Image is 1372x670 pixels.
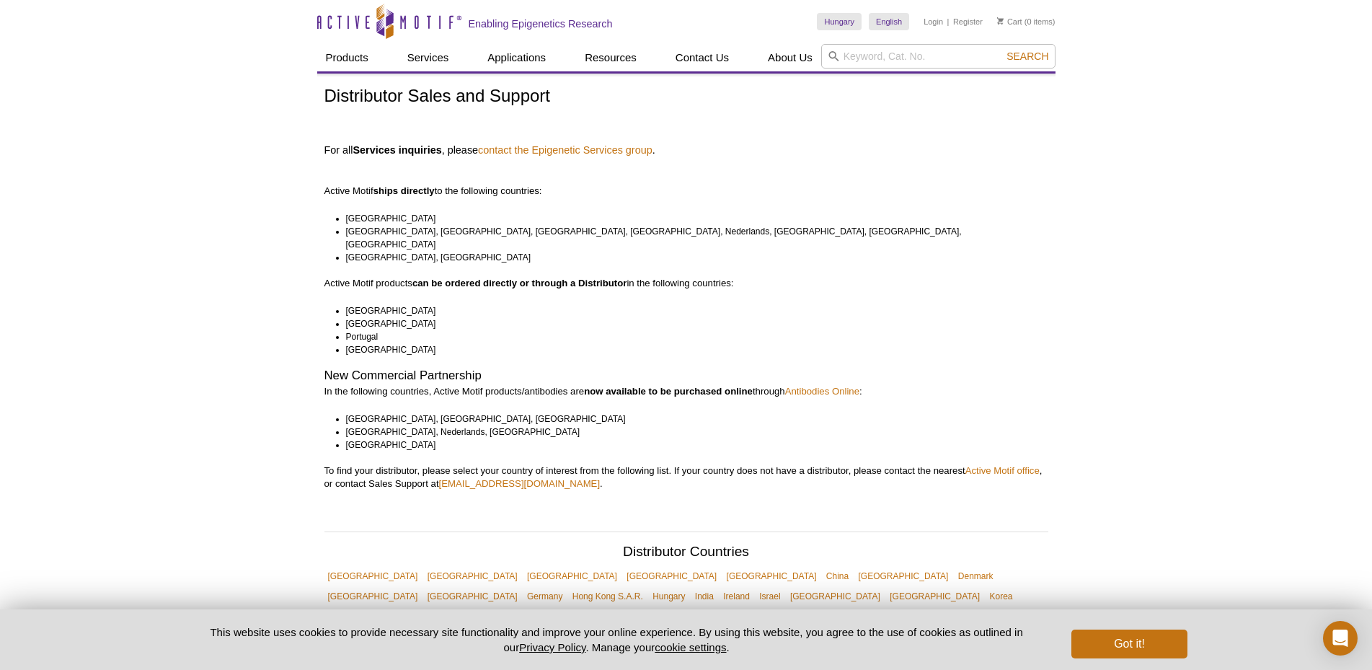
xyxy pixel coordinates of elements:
a: Portugal [743,607,782,627]
a: Register [953,17,983,27]
strong: ships directly [373,185,435,196]
button: Got it! [1071,630,1187,658]
a: [GEOGRAPHIC_DATA] [324,566,422,586]
a: Services [399,44,458,71]
a: Active Motif office [965,465,1040,476]
a: Korea [986,586,1016,607]
a: Ireland [720,586,753,607]
h2: Enabling Epigenetics Research [469,17,613,30]
a: Denmark [955,566,997,586]
h2: Distributor Countries [324,545,1048,563]
a: [GEOGRAPHIC_DATA] [787,586,884,607]
strong: Services inquiries [353,144,441,156]
input: Keyword, Cat. No. [821,44,1055,69]
a: [GEOGRAPHIC_DATA] [543,607,640,627]
div: Open Intercom Messenger [1323,621,1358,656]
a: [GEOGRAPHIC_DATA] [424,586,521,607]
a: [GEOGRAPHIC_DATA] [642,607,740,627]
li: [GEOGRAPHIC_DATA], [GEOGRAPHIC_DATA] [346,251,1035,264]
li: [GEOGRAPHIC_DATA], Nederlands, [GEOGRAPHIC_DATA] [346,426,1035,438]
a: [GEOGRAPHIC_DATA] [523,566,621,586]
a: Privacy Policy [519,641,585,653]
li: | [947,13,950,30]
a: Hungary [817,13,862,30]
a: [GEOGRAPHIC_DATA] [424,566,521,586]
a: [GEOGRAPHIC_DATA] [884,607,981,627]
a: Cart [997,17,1022,27]
a: Hong Kong S.A.R. [569,586,647,607]
p: Active Motif products in the following countries: [324,277,1048,290]
a: [GEOGRAPHIC_DATA] [886,586,983,607]
h2: New Commercial Partnership [324,369,1048,382]
a: Login [924,17,943,27]
a: Germany [523,586,566,607]
a: Products [317,44,377,71]
strong: can be ordered directly or through a Distributor [412,278,627,288]
li: [GEOGRAPHIC_DATA] [346,343,1035,356]
a: [GEOGRAPHIC_DATA] [723,566,820,586]
a: [GEOGRAPHIC_DATA], The [424,607,541,627]
a: India [691,586,717,607]
a: [GEOGRAPHIC_DATA] [855,566,952,586]
h1: Distributor Sales and Support [324,87,1048,107]
a: Contact Us [667,44,738,71]
h4: For all , please . [324,144,1048,157]
a: Israel [756,586,784,607]
a: [GEOGRAPHIC_DATA] [784,607,882,627]
p: To find your distributor, please select your country of interest from the following list. If your... [324,464,1048,490]
a: Antibodies Online [785,386,859,397]
li: [GEOGRAPHIC_DATA] [346,317,1035,330]
a: [GEOGRAPHIC_DATA] [623,566,720,586]
p: Active Motif to the following countries: [324,159,1048,198]
p: This website uses cookies to provide necessary site functionality and improve your online experie... [185,625,1048,655]
a: Hungary [649,586,689,607]
li: [GEOGRAPHIC_DATA] [346,304,1035,317]
a: Resources [576,44,645,71]
p: In the following countries, Active Motif products/antibodies are through : [324,385,1048,398]
li: Portugal [346,330,1035,343]
img: Your Cart [997,17,1004,25]
li: [GEOGRAPHIC_DATA] [346,438,1035,451]
button: Search [1002,50,1053,63]
a: [GEOGRAPHIC_DATA] [324,607,422,627]
li: [GEOGRAPHIC_DATA] [346,212,1035,225]
li: [GEOGRAPHIC_DATA], [GEOGRAPHIC_DATA], [GEOGRAPHIC_DATA] [346,413,1035,426]
a: [EMAIL_ADDRESS][DOMAIN_NAME] [439,478,601,489]
a: English [869,13,909,30]
strong: now available to be purchased online [584,386,753,397]
a: contact the Epigenetic Services group [478,144,652,157]
a: [GEOGRAPHIC_DATA] [324,586,422,607]
button: cookie settings [655,641,726,653]
a: China [823,566,852,586]
a: About Us [759,44,821,71]
span: Search [1006,50,1048,62]
li: [GEOGRAPHIC_DATA], [GEOGRAPHIC_DATA], [GEOGRAPHIC_DATA], [GEOGRAPHIC_DATA], Nederlands, [GEOGRAPH... [346,225,1035,251]
li: (0 items) [997,13,1055,30]
a: Applications [479,44,554,71]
